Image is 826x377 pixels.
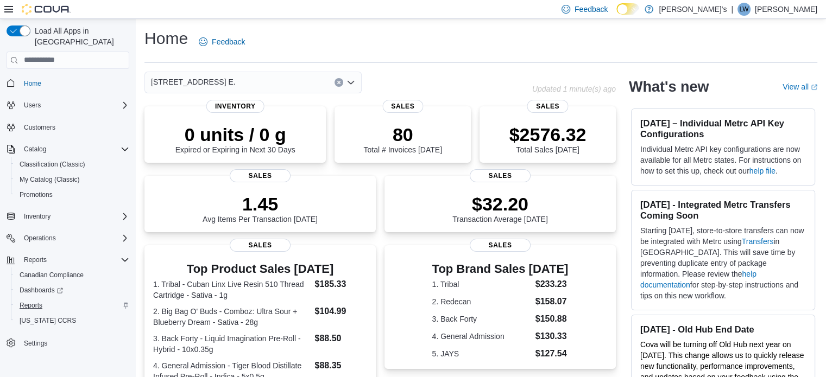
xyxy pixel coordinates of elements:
[15,269,129,282] span: Canadian Compliance
[22,4,71,15] img: Cova
[737,3,751,16] div: Leah Warren
[151,75,236,88] span: [STREET_ADDRESS] E.
[15,158,90,171] a: Classification (Classic)
[15,314,80,327] a: [US_STATE] CCRS
[575,4,608,15] span: Feedback
[640,270,756,289] a: help documentation
[20,121,60,134] a: Customers
[432,314,531,324] dt: 3. Back Forty
[144,28,188,49] h1: Home
[2,335,134,350] button: Settings
[15,299,129,312] span: Reports
[470,169,531,182] span: Sales
[11,187,134,202] button: Promotions
[470,239,531,252] span: Sales
[2,209,134,224] button: Inventory
[20,99,45,112] button: Users
[363,124,442,154] div: Total # Invoices [DATE]
[20,175,80,184] span: My Catalog (Classic)
[20,271,84,279] span: Canadian Compliance
[2,98,134,113] button: Users
[314,332,367,345] dd: $88.50
[20,286,63,295] span: Dashboards
[535,312,569,325] dd: $150.88
[535,278,569,291] dd: $233.23
[535,347,569,360] dd: $127.54
[2,142,134,157] button: Catalog
[15,188,57,201] a: Promotions
[11,267,134,283] button: Canadian Compliance
[659,3,727,16] p: [PERSON_NAME]'s
[314,305,367,318] dd: $104.99
[2,231,134,246] button: Operations
[153,263,367,276] h3: Top Product Sales [DATE]
[15,269,88,282] a: Canadian Compliance
[783,82,817,91] a: View allExternal link
[20,160,85,169] span: Classification (Classic)
[20,253,51,266] button: Reports
[20,232,60,245] button: Operations
[20,336,129,349] span: Settings
[2,119,134,135] button: Customers
[20,337,52,350] a: Settings
[153,306,310,328] dt: 2. Big Bag O' Buds - Comboz: Ultra Sour + Blueberry Dream - Sativa - 28g
[2,252,134,267] button: Reports
[432,263,569,276] h3: Top Brand Sales [DATE]
[20,120,129,134] span: Customers
[335,78,343,87] button: Clear input
[749,167,775,175] a: help file
[20,301,42,310] span: Reports
[11,298,134,313] button: Reports
[15,314,129,327] span: Washington CCRS
[175,124,295,145] p: 0 units / 0 g
[24,212,51,221] span: Inventory
[15,284,67,297] a: Dashboards
[20,99,129,112] span: Users
[640,324,806,335] h3: [DATE] - Old Hub End Date
[212,36,245,47] span: Feedback
[432,348,531,359] dt: 5. JAYS
[194,31,249,53] a: Feedback
[731,3,733,16] p: |
[24,339,47,348] span: Settings
[15,188,129,201] span: Promotions
[230,169,291,182] span: Sales
[153,333,310,355] dt: 3. Back Forty - Liquid Imagination Pre-Roll - Hybrid - 10x0.35g
[11,172,134,187] button: My Catalog (Classic)
[24,145,46,154] span: Catalog
[755,3,817,16] p: [PERSON_NAME]
[24,79,41,88] span: Home
[640,225,806,301] p: Starting [DATE], store-to-store transfers can now be integrated with Metrc using in [GEOGRAPHIC_D...
[206,100,264,113] span: Inventory
[2,75,134,91] button: Home
[346,78,355,87] button: Open list of options
[314,359,367,372] dd: $88.35
[811,84,817,91] svg: External link
[15,173,129,186] span: My Catalog (Classic)
[314,278,367,291] dd: $185.33
[20,232,129,245] span: Operations
[20,143,129,156] span: Catalog
[742,237,774,246] a: Transfers
[203,193,318,223] div: Avg Items Per Transaction [DATE]
[20,253,129,266] span: Reports
[382,100,423,113] span: Sales
[15,299,47,312] a: Reports
[20,210,129,223] span: Inventory
[363,124,442,145] p: 80
[509,124,587,145] p: $2576.32
[452,193,548,223] div: Transaction Average [DATE]
[24,123,55,132] span: Customers
[20,190,53,199] span: Promotions
[20,143,51,156] button: Catalog
[535,295,569,308] dd: $158.07
[175,124,295,154] div: Expired or Expiring in Next 30 Days
[432,331,531,342] dt: 4. General Admission
[24,101,41,110] span: Users
[11,313,134,328] button: [US_STATE] CCRS
[432,279,531,290] dt: 1. Tribal
[230,239,291,252] span: Sales
[15,284,129,297] span: Dashboards
[640,118,806,139] h3: [DATE] – Individual Metrc API Key Configurations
